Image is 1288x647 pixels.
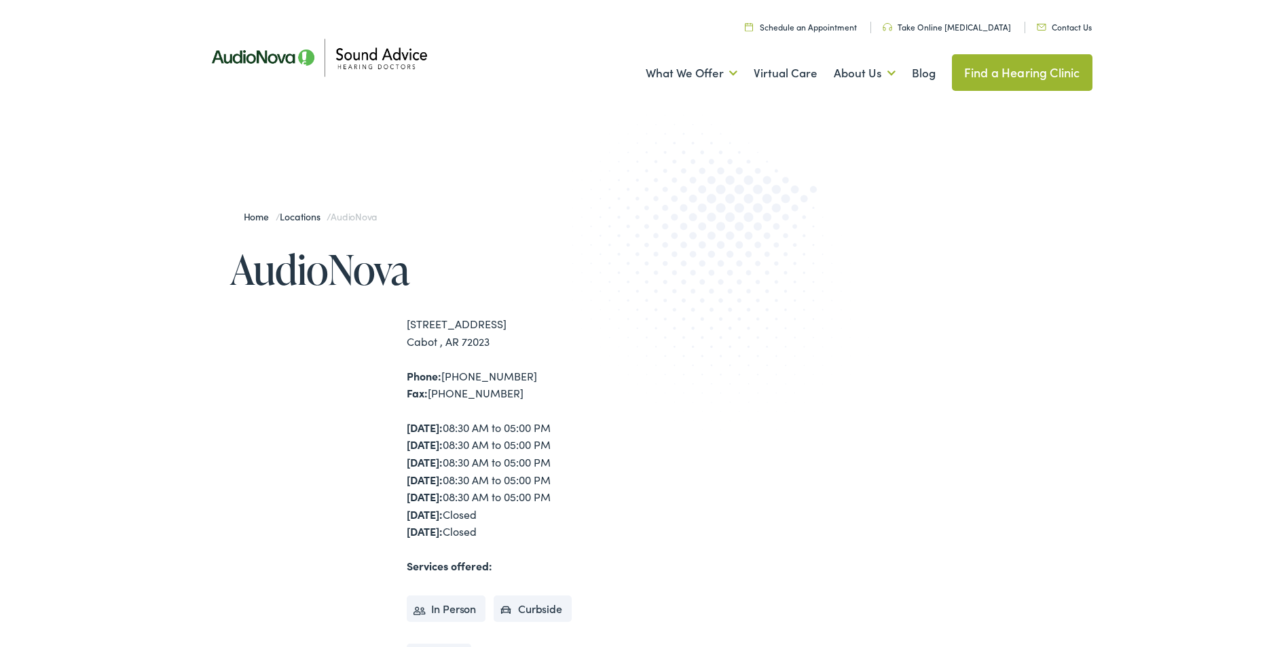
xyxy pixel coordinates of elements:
a: Virtual Care [754,48,817,98]
a: Home [244,210,276,223]
strong: Services offered: [407,558,492,573]
a: What We Offer [646,48,737,98]
strong: [DATE]: [407,489,443,504]
div: 08:30 AM to 05:00 PM 08:30 AM to 05:00 PM 08:30 AM to 05:00 PM 08:30 AM to 05:00 PM 08:30 AM to 0... [407,419,644,541]
a: Find a Hearing Clinic [952,54,1092,91]
strong: [DATE]: [407,454,443,469]
li: In Person [407,595,486,623]
strong: Phone: [407,368,441,383]
strong: [DATE]: [407,472,443,487]
strong: [DATE]: [407,507,443,522]
span: AudioNova [331,210,377,223]
img: Calendar icon in a unique green color, symbolizing scheduling or date-related features. [745,22,753,31]
a: About Us [834,48,896,98]
strong: [DATE]: [407,420,443,435]
a: Contact Us [1037,21,1092,33]
img: Icon representing mail communication in a unique green color, indicative of contact or communicat... [1037,24,1046,31]
span: / / [244,210,378,223]
img: Headphone icon in a unique green color, suggesting audio-related services or features. [883,23,892,31]
a: Locations [280,210,327,223]
strong: [DATE]: [407,524,443,538]
div: [PHONE_NUMBER] [PHONE_NUMBER] [407,368,644,402]
li: Curbside [494,595,572,623]
strong: [DATE]: [407,437,443,452]
h1: AudioNova [230,247,644,292]
a: Schedule an Appointment [745,21,857,33]
div: [STREET_ADDRESS] Cabot , AR 72023 [407,315,644,350]
a: Take Online [MEDICAL_DATA] [883,21,1011,33]
strong: Fax: [407,385,428,400]
a: Blog [912,48,936,98]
